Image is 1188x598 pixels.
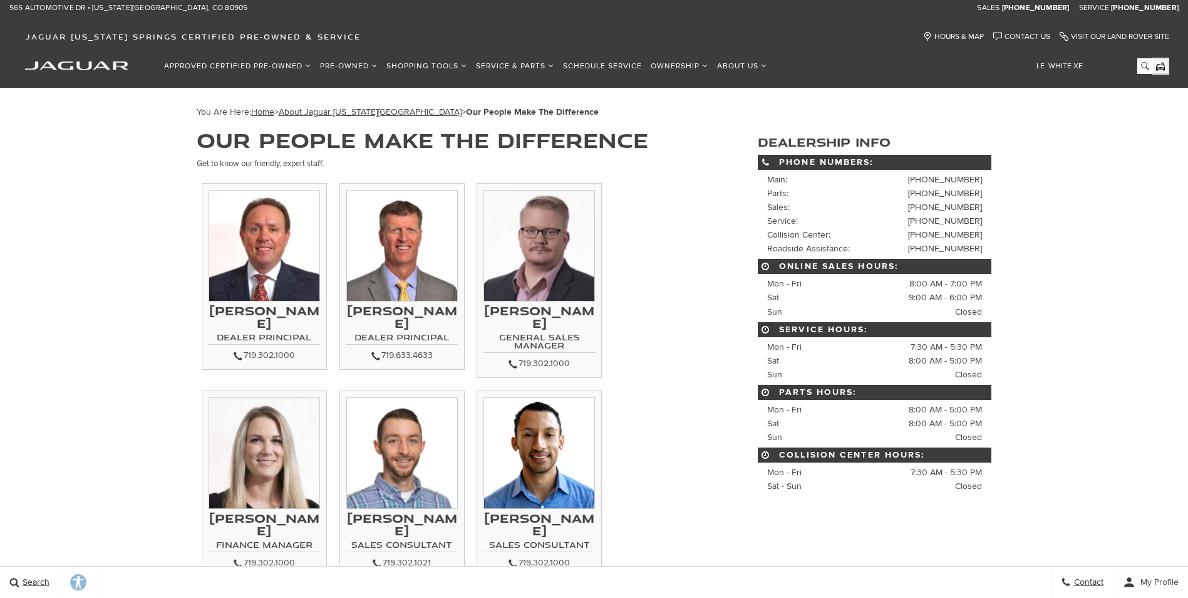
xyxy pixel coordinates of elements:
a: Contact Us [993,32,1050,41]
img: Mike Jorgensen [346,190,458,302]
a: [PHONE_NUMBER] [908,202,982,212]
a: About Us [713,55,772,77]
span: My Profile [1135,577,1179,588]
span: Collision Center Hours: [758,448,991,463]
div: 719.302.1000 [483,356,595,371]
h3: [PERSON_NAME] [483,305,595,330]
a: [PHONE_NUMBER] [1002,3,1070,13]
h3: [PERSON_NAME] [209,512,320,537]
div: Breadcrumbs [197,107,992,117]
a: About Jaguar [US_STATE][GEOGRAPHIC_DATA] [279,107,462,117]
span: 8:00 AM - 5:00 PM [909,417,982,431]
div: 719.302.1000 [483,555,595,570]
h4: Finance Manager [209,540,320,552]
span: Sun [767,307,782,317]
img: Lupe Zarate [483,397,595,509]
a: Service & Parts [472,55,559,77]
span: 7:30 AM - 5:30 PM [911,466,982,480]
a: 565 Automotive Dr • [US_STATE][GEOGRAPHIC_DATA], CO 80905 [9,3,247,13]
h4: Dealer Principal [209,333,320,345]
div: 719.633.4633 [346,348,458,363]
span: Mon - Fri [767,278,802,289]
div: 719.302.1021 [346,555,458,570]
span: Sales [977,3,999,13]
span: Mon - Fri [767,467,802,478]
span: Jaguar [US_STATE] Springs Certified Pre-Owned & Service [25,32,361,41]
a: jaguar [25,60,128,70]
h3: [PERSON_NAME] [483,512,595,537]
a: Approved Certified Pre-Owned [160,55,316,77]
img: Thom Buckley [209,190,320,302]
a: [PHONE_NUMBER] [908,229,982,240]
a: Hours & Map [923,32,984,41]
a: [PHONE_NUMBER] [1111,3,1179,13]
span: 8:00 AM - 5:00 PM [909,403,982,417]
h1: Our People Make The Difference [197,130,721,150]
h3: [PERSON_NAME] [209,305,320,330]
img: Josh Hansen [483,190,595,302]
span: Main: [767,174,787,185]
span: Search [19,577,49,588]
span: Closed [955,431,982,444]
span: Service Hours: [758,322,991,337]
button: user-profile-menu [1113,567,1188,598]
h3: Dealership Info [758,136,991,149]
h4: Sales Consultant [346,540,458,552]
span: 8:00 AM - 7:00 PM [909,277,982,291]
span: Sat [767,355,779,366]
a: [PHONE_NUMBER] [908,174,982,185]
span: You Are Here: [197,107,599,117]
span: Sat [767,292,779,303]
div: 719.302.1000 [209,348,320,363]
h3: [PERSON_NAME] [346,512,458,537]
span: Sun [767,369,782,380]
span: 8:00 AM - 5:00 PM [909,354,982,368]
span: Roadside Assistance: [767,243,850,254]
span: Closed [955,368,982,382]
span: Closed [955,305,982,319]
span: Online Sales Hours: [758,259,991,274]
h4: Sales Consultant [483,540,595,552]
a: [PHONE_NUMBER] [908,243,982,254]
a: Shopping Tools [382,55,472,77]
a: [PHONE_NUMBER] [908,216,982,226]
span: Parts: [767,188,788,199]
div: 719.302.1000 [209,555,320,570]
input: i.e. White XE [1027,58,1152,74]
span: Phone Numbers: [758,155,991,170]
span: Service [1079,3,1109,13]
span: Closed [955,480,982,493]
p: Get to know our friendly, expert staff: [197,157,721,170]
a: Home [251,107,274,117]
a: Visit Our Land Rover Site [1060,32,1169,41]
span: Sales: [767,202,790,212]
h4: General Sales Manager [483,333,595,353]
span: > [279,107,599,117]
nav: Main Navigation [160,55,772,77]
span: 9:00 AM - 6:00 PM [909,291,982,305]
span: Mon - Fri [767,342,802,352]
a: [PHONE_NUMBER] [908,188,982,199]
h4: Dealer Principal [346,333,458,345]
strong: Our People Make The Difference [466,107,599,117]
span: Mon - Fri [767,404,802,415]
span: Contact [1071,577,1103,588]
a: Schedule Service [559,55,646,77]
img: Jaguar [25,61,128,70]
h3: [PERSON_NAME] [346,305,458,330]
span: 7:30 AM - 5:30 PM [911,340,982,354]
span: > [251,107,599,117]
span: Sat [767,418,779,429]
a: Ownership [646,55,713,77]
a: Pre-Owned [316,55,382,77]
img: Kevin Heim [346,397,458,509]
img: Heather Findley [209,397,320,509]
a: Jaguar [US_STATE] Springs Certified Pre-Owned & Service [19,32,367,41]
span: Sun [767,432,782,443]
span: Collision Center: [767,229,830,240]
span: Service: [767,216,798,226]
span: Sat - Sun [767,481,802,491]
span: Parts Hours: [758,385,991,400]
